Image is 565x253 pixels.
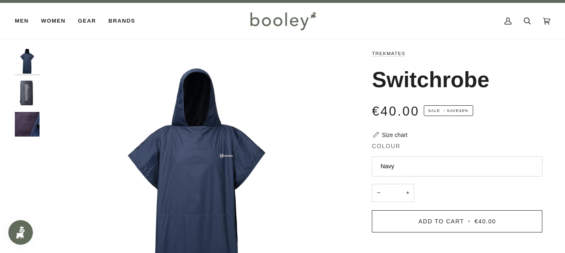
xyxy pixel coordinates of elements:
[418,218,464,225] span: Add to Cart
[382,131,407,139] div: Size chart
[372,184,414,202] input: Quantity
[372,156,542,176] button: Navy
[102,3,141,39] a: Brands
[372,184,385,202] button: −
[372,142,400,151] span: Colour
[474,218,496,225] span: €40.00
[442,108,447,113] em: •
[15,81,40,105] img: Trekmates Switchrobe - Booley Galway
[15,17,29,25] span: Men
[247,9,319,33] img: Booley
[15,49,40,74] img: Trekmates Switchrobe Navy - Booley Galway
[72,3,102,39] a: Gear
[372,66,489,93] h1: Switchrobe
[15,3,35,39] a: Men
[401,184,414,202] button: +
[78,17,96,25] span: Gear
[372,51,405,56] a: Trekmates
[8,220,33,245] iframe: Button to open loyalty program pop-up
[15,112,40,137] img: Trekmates Switchrobe Navy - Booley Galway
[466,218,472,225] span: •
[424,105,473,116] span: Save
[428,108,440,113] span: Sale
[35,3,72,39] a: Women
[459,108,469,113] span: 46%
[41,17,65,25] span: Women
[372,104,419,118] span: €40.00
[108,17,135,25] span: Brands
[372,210,542,232] button: Add to Cart • €40.00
